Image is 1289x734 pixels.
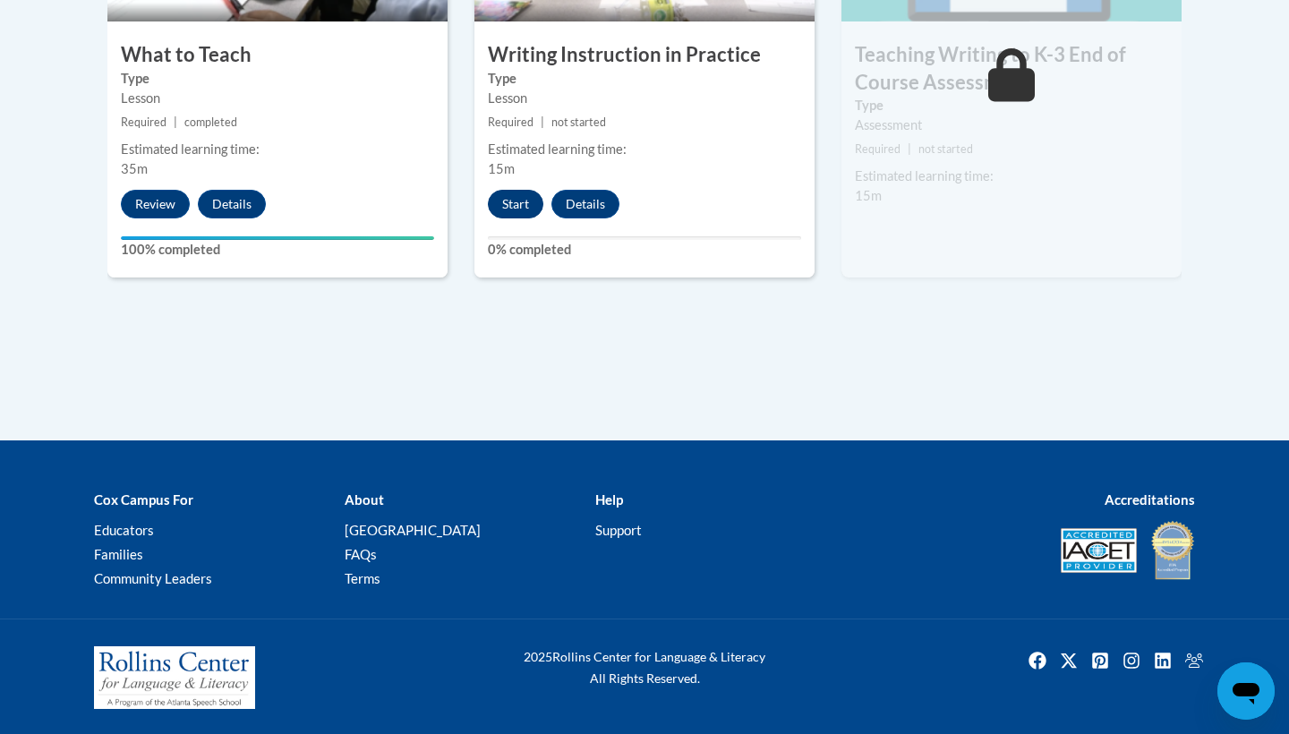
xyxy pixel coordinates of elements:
[841,41,1182,97] h3: Teaching Writing to K-3 End of Course Assessment
[107,41,448,69] h3: What to Teach
[1054,646,1083,675] a: Twitter
[488,140,801,159] div: Estimated learning time:
[1217,662,1275,720] iframe: Button to launch messaging window
[94,491,193,508] b: Cox Campus For
[1180,646,1208,675] a: Facebook Group
[94,570,212,586] a: Community Leaders
[908,142,911,156] span: |
[1117,646,1146,675] a: Instagram
[94,546,143,562] a: Families
[918,142,973,156] span: not started
[488,161,515,176] span: 15m
[1023,646,1052,675] img: Facebook icon
[121,115,166,129] span: Required
[121,190,190,218] button: Review
[121,89,434,108] div: Lesson
[855,188,882,203] span: 15m
[1150,519,1195,582] img: IDA® Accredited
[855,115,1168,135] div: Assessment
[551,190,619,218] button: Details
[488,240,801,260] label: 0% completed
[121,161,148,176] span: 35m
[1061,528,1137,573] img: Accredited IACET® Provider
[1086,646,1114,675] img: Pinterest icon
[121,140,434,159] div: Estimated learning time:
[184,115,237,129] span: completed
[174,115,177,129] span: |
[1105,491,1195,508] b: Accreditations
[1180,646,1208,675] img: Facebook group icon
[524,649,552,664] span: 2025
[474,41,815,69] h3: Writing Instruction in Practice
[855,166,1168,186] div: Estimated learning time:
[488,115,534,129] span: Required
[541,115,544,129] span: |
[1054,646,1083,675] img: Twitter icon
[551,115,606,129] span: not started
[595,522,642,538] a: Support
[488,190,543,218] button: Start
[855,96,1168,115] label: Type
[198,190,266,218] button: Details
[121,236,434,240] div: Your progress
[121,69,434,89] label: Type
[345,522,481,538] a: [GEOGRAPHIC_DATA]
[595,491,623,508] b: Help
[855,142,901,156] span: Required
[1148,646,1177,675] a: Linkedin
[94,646,255,709] img: Rollins Center for Language & Literacy - A Program of the Atlanta Speech School
[345,570,380,586] a: Terms
[1117,646,1146,675] img: Instagram icon
[121,240,434,260] label: 100% completed
[1023,646,1052,675] a: Facebook
[345,491,384,508] b: About
[488,69,801,89] label: Type
[94,522,154,538] a: Educators
[457,646,832,689] div: Rollins Center for Language & Literacy All Rights Reserved.
[488,89,801,108] div: Lesson
[345,546,377,562] a: FAQs
[1086,646,1114,675] a: Pinterest
[1148,646,1177,675] img: LinkedIn icon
